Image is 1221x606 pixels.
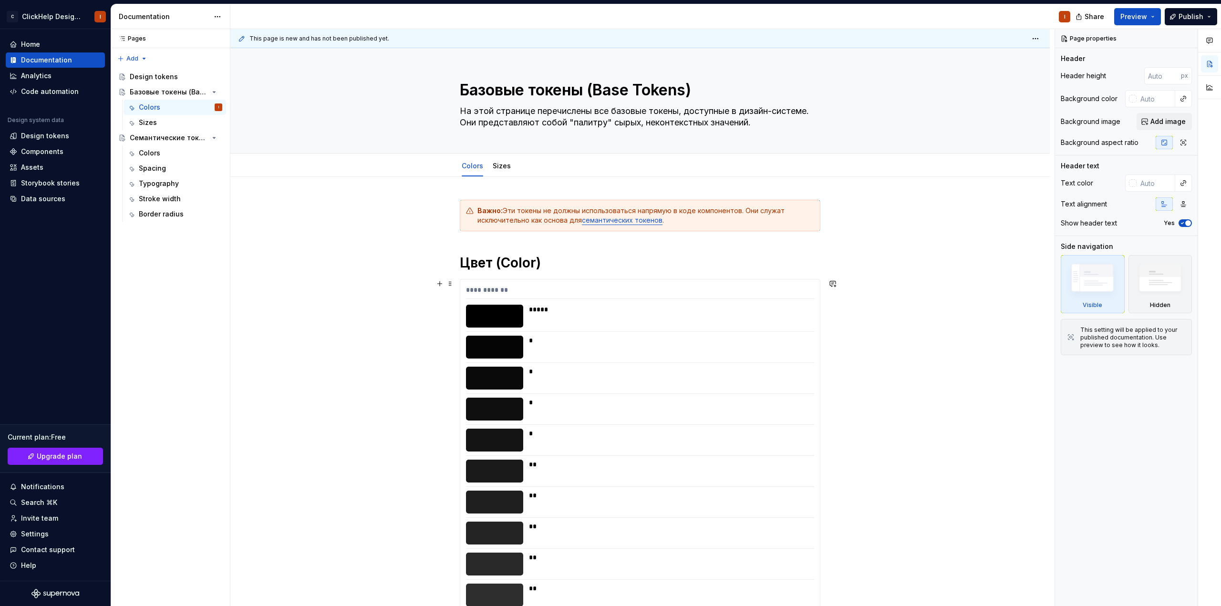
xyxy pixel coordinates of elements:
button: CClickHelp Design SystemI [2,6,109,27]
div: Documentation [21,55,72,65]
button: Help [6,558,105,573]
span: Upgrade plan [37,452,82,461]
div: Header [1061,54,1085,63]
div: Code automation [21,87,79,96]
button: Share [1071,8,1110,25]
a: Storybook stories [6,175,105,191]
button: Preview [1114,8,1161,25]
a: Typography [124,176,226,191]
div: Hidden [1150,301,1170,309]
input: Auto [1137,90,1175,107]
button: Notifications [6,479,105,494]
a: Базовые токены (Base Tokens) [114,84,226,100]
div: Contact support [21,545,75,555]
a: Семантические токены (Semantic Tokens) [114,130,226,145]
div: Colors [139,103,160,112]
div: Базовые токены (Base Tokens) [130,87,208,97]
a: Code automation [6,84,105,99]
div: Text alignment [1061,199,1107,209]
textarea: Базовые токены (Base Tokens) [458,79,818,102]
div: Current plan : Free [8,432,103,442]
svg: Supernova Logo [31,589,79,598]
div: Design tokens [21,131,69,141]
div: Border radius [139,209,184,219]
a: Home [6,37,105,52]
div: Help [21,561,36,570]
div: Documentation [119,12,209,21]
a: Stroke width [124,191,226,206]
div: Storybook stories [21,178,80,188]
strong: Важно: [477,206,503,215]
a: Settings [6,526,105,542]
div: Design system data [8,116,64,124]
span: Add [126,55,138,62]
p: px [1181,72,1188,80]
a: семантических токенов [582,216,662,224]
input: Auto [1144,67,1181,84]
a: Documentation [6,52,105,68]
a: Sizes [493,162,511,170]
div: Stroke width [139,194,181,204]
div: Components [21,147,63,156]
div: Sizes [489,155,515,175]
div: Typography [139,179,179,188]
a: Colors [124,145,226,161]
a: Spacing [124,161,226,176]
div: Assets [21,163,43,172]
div: Background aspect ratio [1061,138,1138,147]
div: I [100,13,101,21]
div: C [7,11,18,22]
div: Colors [458,155,487,175]
label: Yes [1164,219,1175,227]
div: Visible [1061,255,1125,313]
span: Add image [1150,117,1186,126]
div: Design tokens [130,72,178,82]
span: Preview [1120,12,1147,21]
a: Invite team [6,511,105,526]
div: I [218,103,219,112]
div: Settings [21,529,49,539]
div: Background color [1061,94,1118,103]
a: Border radius [124,206,226,222]
div: Search ⌘K [21,498,57,507]
div: Header text [1061,161,1099,171]
div: Data sources [21,194,65,204]
div: Show header text [1061,218,1117,228]
a: Sizes [124,115,226,130]
h1: Цвет (Color) [460,254,820,271]
div: This setting will be applied to your published documentation. Use preview to see how it looks. [1080,326,1186,349]
span: Share [1085,12,1104,21]
div: I [1064,13,1066,21]
a: Upgrade plan [8,448,103,465]
div: Hidden [1128,255,1192,313]
button: Contact support [6,542,105,557]
input: Auto [1137,175,1175,192]
div: Семантические токены (Semantic Tokens) [130,133,208,143]
div: Pages [114,35,146,42]
a: Colors [462,162,483,170]
div: Analytics [21,71,52,81]
a: Design tokens [114,69,226,84]
div: Sizes [139,118,157,127]
a: Design tokens [6,128,105,144]
div: Page tree [114,69,226,222]
div: Visible [1083,301,1102,309]
button: Search ⌘K [6,495,105,510]
div: Spacing [139,164,166,173]
div: Notifications [21,482,64,492]
div: Text color [1061,178,1093,188]
div: Colors [139,148,160,158]
a: Assets [6,160,105,175]
a: ColorsI [124,100,226,115]
a: Analytics [6,68,105,83]
div: Background image [1061,117,1120,126]
a: Components [6,144,105,159]
textarea: На этой странице перечислены все базовые токены, доступные в дизайн-системе. Они представляют соб... [458,103,818,130]
button: Add image [1137,113,1192,130]
span: This page is new and has not been published yet. [249,35,389,42]
button: Add [114,52,150,65]
a: Data sources [6,191,105,206]
div: Header height [1061,71,1106,81]
button: Publish [1165,8,1217,25]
